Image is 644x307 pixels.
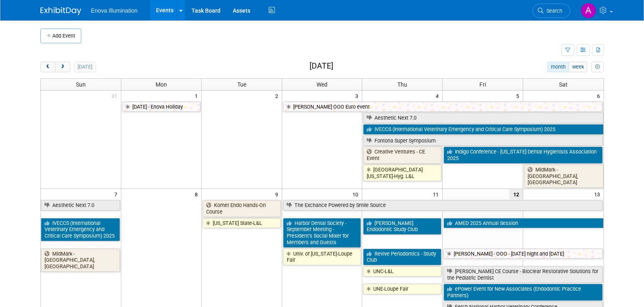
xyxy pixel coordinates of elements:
span: Enova Illumination [91,7,138,14]
span: 13 [593,189,604,199]
h2: [DATE] [310,62,333,71]
a: Search [533,4,570,18]
a: Indigo Conference - [US_STATE] Dental Hygienists Association 2025 [443,147,602,163]
span: 2 [274,91,282,101]
a: Creative Ventures - CE Event [363,147,441,163]
span: Sat [559,81,568,88]
span: Wed [316,81,328,88]
a: Revive Periodontics - Study Club [363,249,441,265]
span: Tue [237,81,246,88]
a: [PERSON_NAME] CE Course - Bioclear Restorative Solutions for the Pediatric Dentist [443,266,602,283]
span: 9 [274,189,282,199]
a: The Exchance Powered by Smile Source [283,200,603,211]
span: Mon [156,81,167,88]
a: [DATE] - Enova Holiday [122,102,201,112]
span: 3 [354,91,362,101]
a: UNE-Loupe Fair [363,284,441,294]
a: [PERSON_NAME] OOO Euro event [283,102,603,112]
a: [GEOGRAPHIC_DATA][US_STATE]-Hyg. L&L [363,165,441,181]
button: prev [40,62,56,72]
a: Fontona Super Symposium [363,136,602,146]
span: 5 [515,91,523,101]
button: next [55,62,70,72]
span: 7 [114,189,121,199]
a: [PERSON_NAME] - OOO - [DATE] night and [DATE] [443,249,602,259]
span: 8 [194,189,201,199]
span: 1 [194,91,201,101]
a: IVECCS (International Veterinary Emergency and Critical Care Symposium) 2025 [363,124,603,135]
img: ExhibitDay [40,7,81,15]
a: Aesthetic Next 7.0 [41,200,120,211]
a: [US_STATE] State-L&L [203,218,281,229]
img: Andrea Miller [581,3,596,18]
span: 31 [111,91,121,101]
span: Fri [479,81,486,88]
span: 11 [432,189,442,199]
span: 6 [596,91,604,101]
i: Personalize Calendar [595,65,600,70]
span: 4 [435,91,442,101]
button: [DATE] [74,62,96,72]
a: MidMark - [GEOGRAPHIC_DATA], [GEOGRAPHIC_DATA] [524,165,603,188]
button: Add Event [40,29,81,43]
a: MidMark - [GEOGRAPHIC_DATA], [GEOGRAPHIC_DATA] [41,249,120,272]
span: 10 [352,189,362,199]
a: AMED 2025 Annual Session [443,218,603,229]
a: Harbor Dental Society - September Meeting - President’s Social Mixer for Members and Guests [283,218,361,248]
a: Komet Endo Hands-On Course [203,200,281,217]
a: ePower Event for New Associates (Endodontic Practice Partners) [443,284,602,300]
a: Univ. of [US_STATE]-Loupe Fair [283,249,361,265]
span: Sun [76,81,86,88]
span: 12 [509,189,523,199]
a: UNC-L&L [363,266,441,277]
button: month [547,62,569,72]
a: Aesthetic Next 7.0 [363,113,603,123]
button: myCustomButton [591,62,604,72]
button: week [568,62,587,72]
span: Thu [397,81,407,88]
a: IVECCS (International Veterinary Emergency and Critical Care Symposium) 2025 [41,218,120,241]
span: Search [544,8,562,14]
a: [PERSON_NAME] Endodontic Study Club [363,218,441,235]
